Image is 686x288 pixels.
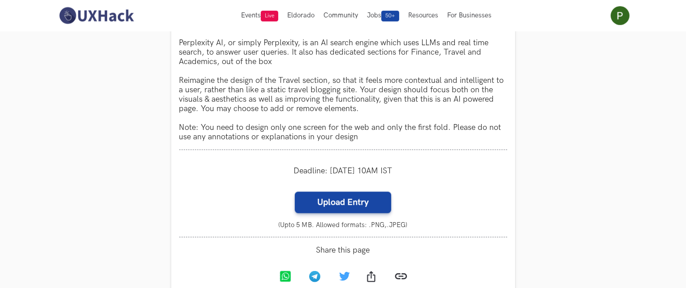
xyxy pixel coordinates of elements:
[367,271,375,282] img: Share
[179,158,507,184] div: Deadline: [DATE] 10AM IST
[261,11,278,21] span: Live
[611,6,630,25] img: Your profile pic
[56,6,136,25] img: UXHack-logo.png
[179,245,507,255] span: Share this page
[295,192,391,213] label: Upload Entry
[179,38,507,142] p: Perplexity AI, or simply Perplexity, is an AI search engine which uses LLMs and real time search,...
[309,271,320,282] img: Telegram
[280,271,291,282] img: Whatsapp
[179,221,507,229] small: (Upto 5 MB. Allowed formats: .PNG,.JPEG)
[381,11,399,21] span: 50+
